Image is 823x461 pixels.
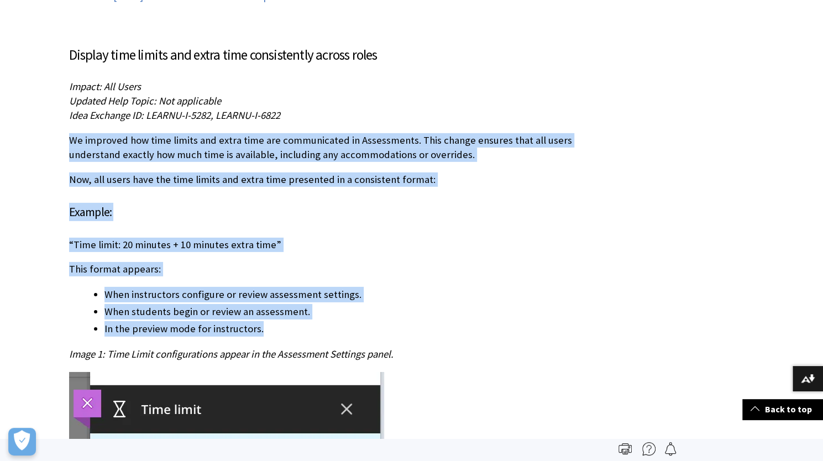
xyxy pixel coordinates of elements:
li: When students begin or review an assessment. [104,304,591,319]
span: Idea Exchange ID: LEARNU-I-5282, LEARNU-I-6822 [69,109,280,122]
p: “Time limit: 20 minutes + 10 minutes extra time” [69,238,591,252]
span: Impact: All Users [69,80,141,93]
h3: Display time limits and extra time consistently across roles [69,45,591,66]
li: In the preview mode for instructors. [104,321,591,337]
span: Image 1: Time Limit configurations appear in the Assessment Settings panel. [69,348,394,360]
p: We improved how time limits and extra time are communicated in Assessments. This change ensures t... [69,133,591,162]
p: Now, all users have the time limits and extra time presented in a consistent format: [69,172,591,187]
li: When instructors configure or review assessment settings. [104,287,591,302]
h4: Example: [69,203,591,221]
p: This format appears: [69,262,591,276]
a: Back to top [742,399,823,420]
button: Open Preferences [8,428,36,455]
span: Updated Help Topic: Not applicable [69,95,221,107]
img: Follow this page [664,442,677,455]
img: Print [618,442,632,455]
img: More help [642,442,656,455]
